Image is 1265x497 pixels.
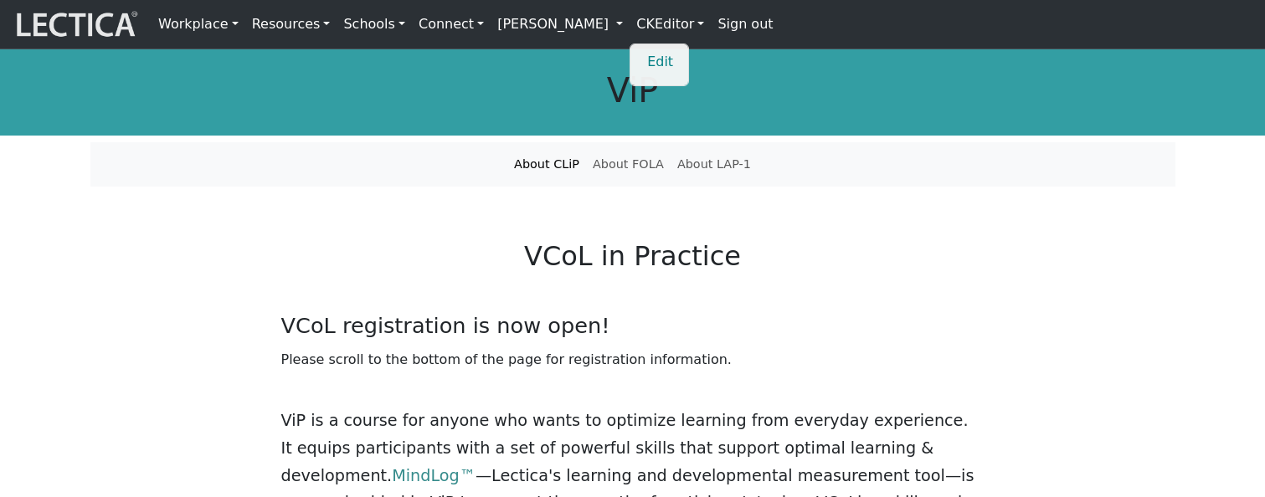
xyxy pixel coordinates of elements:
[281,313,985,339] h3: VCoL registration is now open!
[13,8,138,40] img: lecticalive
[152,7,245,42] a: Workplace
[507,149,586,181] a: About CLiP
[90,70,1175,110] h1: ViP
[245,7,337,42] a: Resources
[643,51,677,74] a: Edit
[671,149,758,181] a: About LAP-1
[643,51,677,74] ul: CKEditor
[630,7,711,42] a: CKEditor
[392,466,476,485] a: MindLog™
[412,7,491,42] a: Connect
[711,7,779,42] a: Sign out
[281,351,985,367] h6: Please scroll to the bottom of the page for registration information.
[586,149,671,181] a: About FOLA
[281,240,985,272] h2: VCoL in Practice
[491,7,630,42] a: [PERSON_NAME]
[337,7,412,42] a: Schools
